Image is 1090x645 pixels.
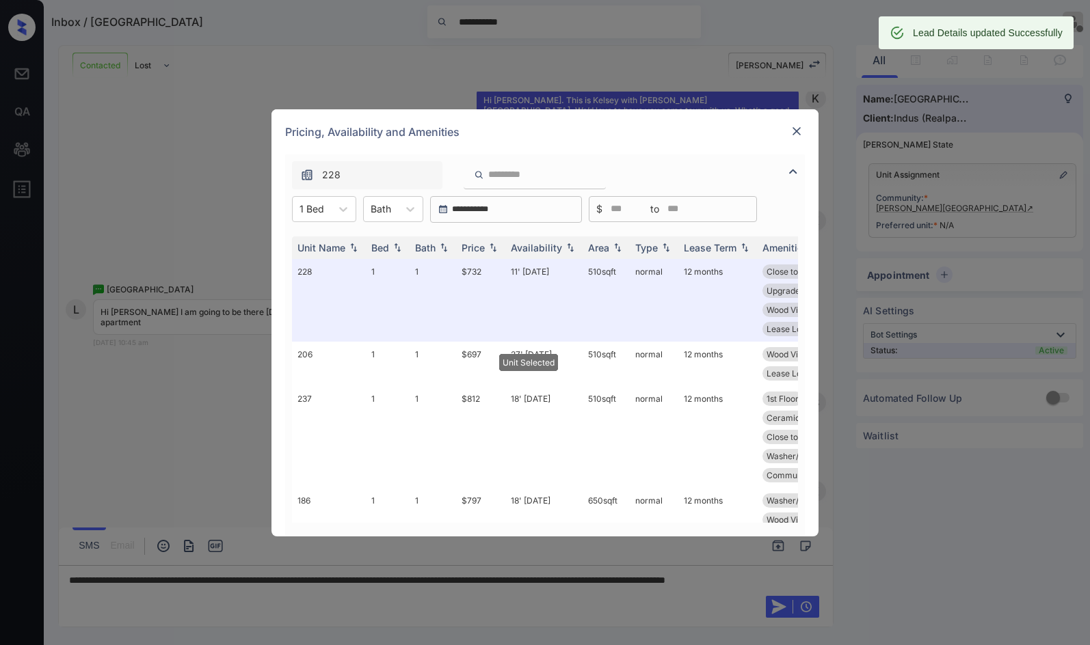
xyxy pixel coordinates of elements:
img: sorting [563,243,577,252]
td: 1 [410,386,456,488]
td: 186 [292,488,366,551]
td: 510 sqft [583,259,630,342]
span: Community Fee [767,470,828,480]
td: 12 months [678,259,757,342]
div: Bath [415,242,436,253]
td: 1 [366,342,410,386]
td: 18' [DATE] [505,488,583,551]
span: Ceramic Tile Di... [767,413,833,423]
span: Wood Vinyl Dini... [767,514,833,525]
div: Area [588,242,609,253]
span: Lease Lock [767,368,811,379]
img: icon-zuma [300,168,314,182]
td: 1 [410,342,456,386]
td: $732 [456,259,505,342]
img: sorting [437,243,451,252]
td: 510 sqft [583,342,630,386]
div: Bed [371,242,389,253]
td: normal [630,259,678,342]
span: Wood Vinyl Bed ... [767,349,835,359]
td: $797 [456,488,505,551]
img: sorting [347,243,360,252]
td: 18' [DATE] [505,386,583,488]
span: 228 [322,167,341,182]
img: sorting [611,243,624,252]
td: 1 [410,488,456,551]
img: sorting [486,243,500,252]
span: 1st Floor [767,394,799,404]
td: 228 [292,259,366,342]
td: 1 [410,259,456,342]
span: Close to [PERSON_NAME]... [767,432,873,442]
img: sorting [738,243,752,252]
span: Washer/Dryer Co... [767,495,840,506]
td: 11' [DATE] [505,259,583,342]
img: close [790,124,803,138]
div: Lease Term [684,242,736,253]
div: Unit Name [297,242,345,253]
img: sorting [659,243,673,252]
td: $697 [456,342,505,386]
span: Close to [PERSON_NAME]... [767,266,873,277]
td: normal [630,342,678,386]
td: 12 months [678,488,757,551]
div: Lead Details updated Successfully [913,20,1063,45]
td: 12 months [678,386,757,488]
img: icon-zuma [474,169,484,181]
div: Type [635,242,658,253]
span: Upgraded Tub Su... [767,286,840,296]
td: 1 [366,259,410,342]
td: normal [630,488,678,551]
span: Lease Lock [767,324,811,334]
div: Pricing, Availability and Amenities [271,109,819,154]
span: Wood Vinyl Bed ... [767,305,835,315]
td: 237 [292,386,366,488]
td: $812 [456,386,505,488]
span: $ [596,202,602,217]
td: 12 months [678,342,757,386]
td: 510 sqft [583,386,630,488]
td: normal [630,386,678,488]
span: to [650,202,659,217]
img: sorting [390,243,404,252]
div: Availability [511,242,562,253]
div: Price [462,242,485,253]
td: 206 [292,342,366,386]
img: icon-zuma [785,163,801,180]
div: Amenities [762,242,808,253]
td: 1 [366,488,410,551]
td: 27' [DATE] [505,342,583,386]
td: 1 [366,386,410,488]
span: Washer/Dryer Co... [767,451,840,461]
td: 650 sqft [583,488,630,551]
